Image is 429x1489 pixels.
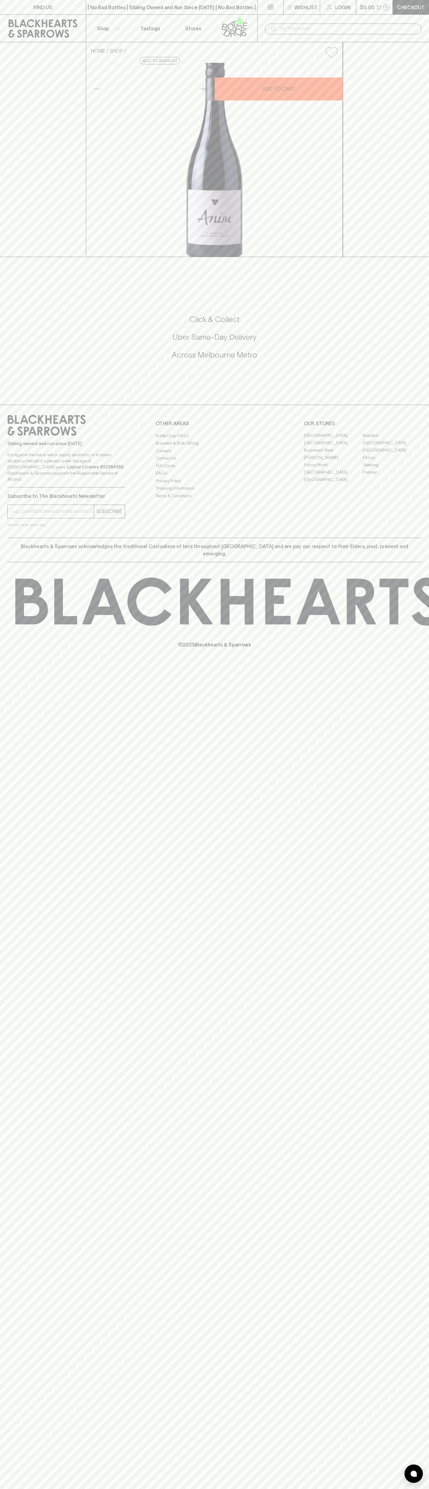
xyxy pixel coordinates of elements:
p: Tastings [140,25,160,32]
p: Sibling owned and run since [DATE] [7,441,125,447]
a: [GEOGRAPHIC_DATA] [304,469,363,476]
button: ADD TO CART [215,78,343,100]
h5: Across Melbourne Metro [7,350,422,360]
a: Fitzroy [363,454,422,461]
p: FIND US [33,4,52,11]
p: 0 [385,6,387,9]
button: Add to wishlist [140,57,180,64]
a: Terms & Conditions [156,492,274,499]
a: Shipping Information [156,485,274,492]
img: bubble-icon [411,1471,417,1477]
a: Fitzroy North [304,461,363,469]
input: Try "Pinot noir" [280,24,417,34]
p: SUBSCRIBE [97,508,122,515]
a: Careers [156,447,274,454]
a: FAQ's [156,470,274,477]
a: Stores [172,15,215,42]
a: [PERSON_NAME] [304,454,363,461]
p: OTHER AREAS [156,420,274,427]
p: It is against the law to sell or supply alcohol to, or to obtain alcohol on behalf of a person un... [7,452,125,482]
a: Brunswick West [304,447,363,454]
a: Contact Us [156,455,274,462]
a: Business & Bulk Gifting [156,440,274,447]
a: [GEOGRAPHIC_DATA] [304,439,363,447]
p: Blackhearts & Sparrows acknowledges the traditional Custodians of land throughout [GEOGRAPHIC_DAT... [12,543,417,557]
input: e.g. jane@blackheartsandsparrows.com.au [12,506,94,516]
p: OUR STORES [304,420,422,427]
a: Prahran [363,469,422,476]
button: Add to wishlist [323,45,340,60]
div: Call to action block [7,290,422,392]
button: Shop [86,15,129,42]
h5: Click & Collect [7,314,422,324]
a: Geelong [363,461,422,469]
a: Gift Cards [156,462,274,469]
a: [GEOGRAPHIC_DATA] [304,476,363,483]
a: Bottle Drop FAQ's [156,432,274,439]
a: Privacy Policy [156,477,274,484]
a: Tastings [129,15,172,42]
button: SUBSCRIBE [94,505,125,518]
p: Checkout [397,4,425,11]
a: [GEOGRAPHIC_DATA] [363,447,422,454]
p: Subscribe to The Blackhearts Newsletter [7,492,125,500]
p: Shop [97,25,109,32]
img: 37304.png [86,63,343,257]
p: We will never spam you [7,522,125,528]
p: Login [335,4,350,11]
a: SHOP [110,48,123,54]
a: HOME [91,48,105,54]
p: $0.00 [360,4,375,11]
strong: Liquor License #32064953 [67,464,124,469]
a: [GEOGRAPHIC_DATA] [363,439,422,447]
p: Wishlist [294,4,318,11]
p: Stores [185,25,201,32]
p: ADD TO CART [262,85,295,93]
h5: Uber Same-Day Delivery [7,332,422,342]
a: Braddon [363,432,422,439]
a: [GEOGRAPHIC_DATA] [304,432,363,439]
